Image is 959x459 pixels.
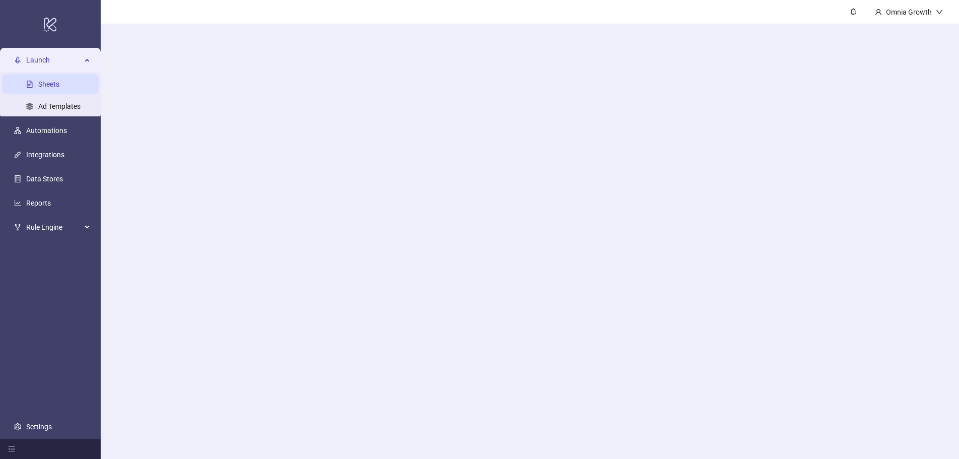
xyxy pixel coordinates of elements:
span: Launch [26,50,82,70]
a: Ad Templates [38,102,81,110]
a: Integrations [26,151,64,159]
div: Omnia Growth [882,7,936,18]
a: Reports [26,199,51,207]
span: menu-fold [8,445,15,452]
span: bell [850,8,857,15]
a: Automations [26,126,67,135]
span: user [875,9,882,16]
span: Rule Engine [26,217,82,237]
span: rocket [14,56,21,63]
a: Sheets [38,80,59,88]
span: fork [14,224,21,231]
span: down [936,9,943,16]
a: Settings [26,423,52,431]
a: Data Stores [26,175,63,183]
